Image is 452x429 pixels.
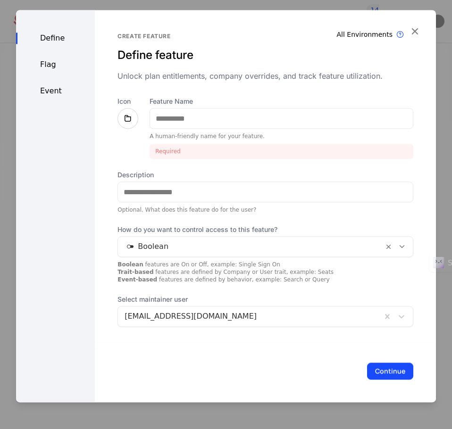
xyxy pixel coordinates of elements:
[117,276,157,283] strong: Event-based
[117,261,413,283] div: features are On or Off, example: Single Sign On features are defined by Company or User trait, ex...
[16,85,95,97] div: Event
[117,97,138,106] label: Icon
[117,261,143,268] strong: Boolean
[367,363,413,379] button: Continue
[117,70,413,82] div: Unlock plan entitlements, company overrides, and track feature utilization.
[117,295,413,304] span: Select maintainer user
[117,33,413,40] div: Create feature
[117,48,413,63] div: Define feature
[150,144,413,159] div: Required
[16,59,95,70] div: Flag
[150,97,413,106] label: Feature Name
[117,269,153,275] strong: Trait-based
[117,170,413,180] label: Description
[117,206,413,214] div: Optional. What does this feature do for the user?
[117,225,413,234] span: How do you want to control access to this feature?
[337,30,393,39] div: All Environments
[150,132,413,140] div: A human-friendly name for your feature.
[16,33,95,44] div: Define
